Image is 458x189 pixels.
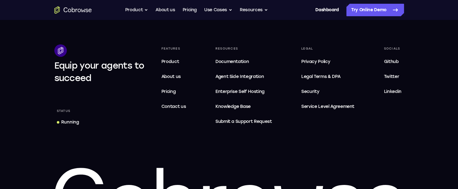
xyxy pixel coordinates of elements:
a: Try Online Demo [346,4,404,16]
span: Twitter [384,74,399,79]
a: Go to the home page [54,6,92,14]
button: Product [125,4,148,16]
span: Privacy Policy [301,59,330,64]
a: Twitter [381,70,404,83]
span: Submit a Support Request [215,118,272,125]
a: Privacy Policy [299,56,357,68]
a: Linkedin [381,85,404,98]
div: Socials [381,44,404,53]
span: Agent Side Integration [215,73,272,80]
span: Documentation [215,59,249,64]
a: Contact us [159,100,189,113]
div: Legal [299,44,357,53]
div: Resources [213,44,274,53]
a: Agent Side Integration [213,70,274,83]
a: About us [159,70,189,83]
span: Github [384,59,398,64]
span: Linkedin [384,89,401,94]
span: Pricing [161,89,176,94]
div: Features [159,44,189,53]
span: Equip your agents to succeed [54,60,145,83]
a: Enterprise Self Hosting [213,85,274,98]
div: Status [54,107,73,115]
span: About us [161,74,181,79]
span: Contact us [161,104,186,109]
span: Legal Terms & DPA [301,74,340,79]
a: Github [381,56,404,68]
span: Security [301,89,319,94]
a: About us [155,4,175,16]
a: Submit a Support Request [213,115,274,128]
button: Use Cases [204,4,232,16]
a: Pricing [182,4,197,16]
a: Pricing [159,85,189,98]
a: Product [159,56,189,68]
a: Documentation [213,56,274,68]
span: Enterprise Self Hosting [215,88,272,95]
span: Service Level Agreement [301,103,354,110]
a: Dashboard [315,4,339,16]
span: Knowledge Base [215,104,251,109]
a: Legal Terms & DPA [299,70,357,83]
button: Resources [240,4,268,16]
div: Running [61,119,79,125]
a: Service Level Agreement [299,100,357,113]
span: Product [161,59,179,64]
a: Knowledge Base [213,100,274,113]
a: Running [54,117,81,128]
a: Security [299,85,357,98]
